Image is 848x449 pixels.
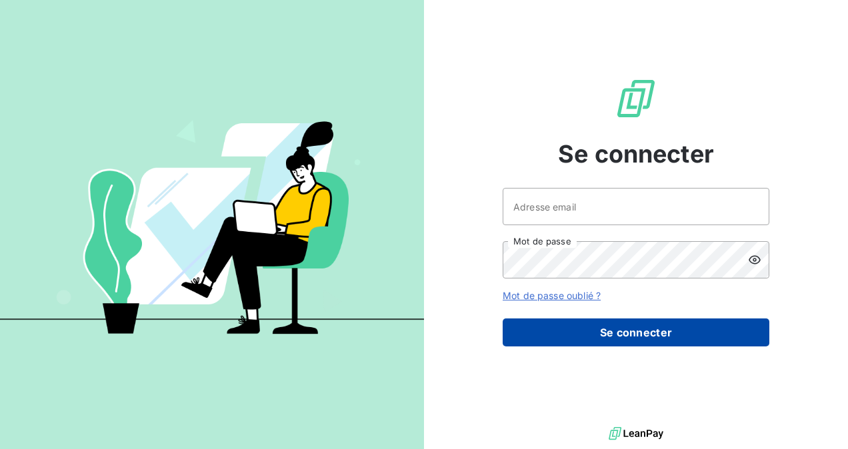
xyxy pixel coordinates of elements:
[615,77,657,120] img: Logo LeanPay
[503,318,769,346] button: Se connecter
[609,424,663,444] img: logo
[503,290,601,301] a: Mot de passe oublié ?
[503,188,769,225] input: placeholder
[558,136,714,172] span: Se connecter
